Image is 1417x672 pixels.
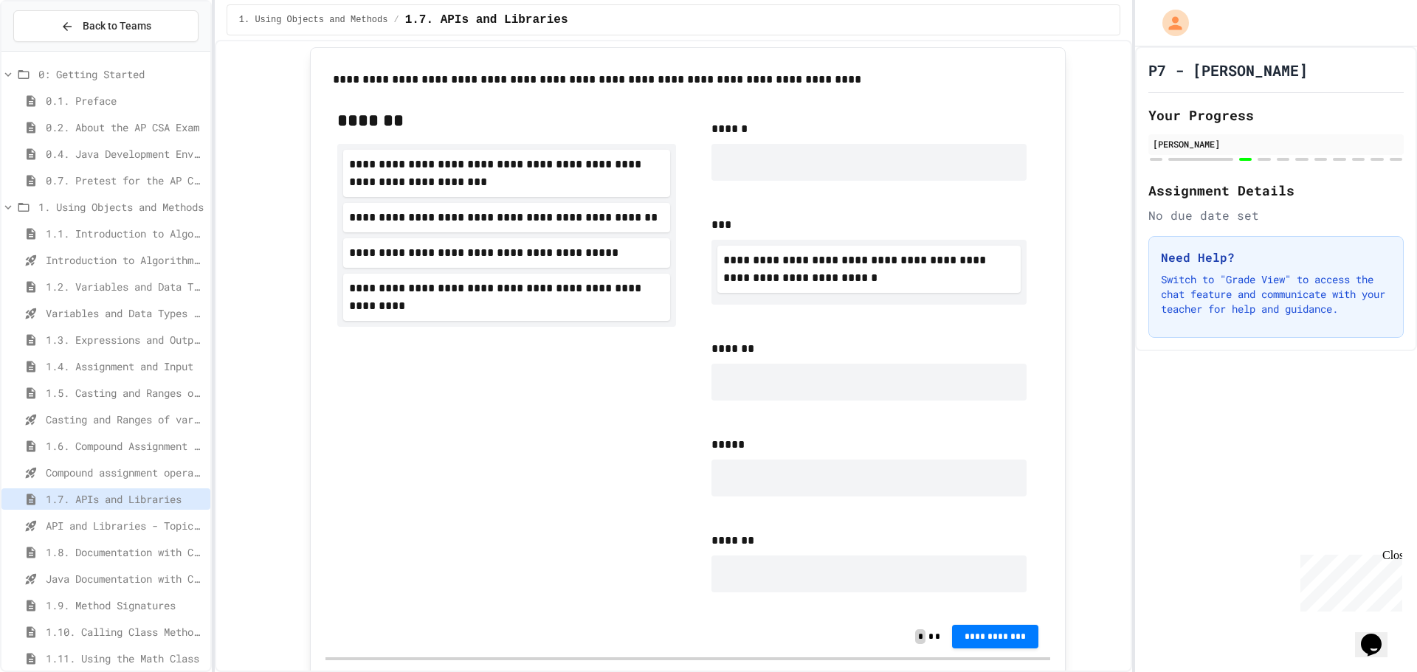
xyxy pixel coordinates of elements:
[239,14,388,26] span: 1. Using Objects and Methods
[6,6,102,94] div: Chat with us now!Close
[46,385,204,401] span: 1.5. Casting and Ranges of Values
[1294,549,1402,612] iframe: chat widget
[1148,180,1404,201] h2: Assignment Details
[46,597,204,613] span: 1.9. Method Signatures
[46,465,204,480] span: Compound assignment operators - Quiz
[1148,105,1404,125] h2: Your Progress
[13,10,199,42] button: Back to Teams
[46,226,204,241] span: 1.1. Introduction to Algorithms, Programming, and Compilers
[1147,6,1193,40] div: My Account
[405,11,568,29] span: 1.7. APIs and Libraries
[46,358,204,374] span: 1.4. Assignment and Input
[1153,137,1399,150] div: [PERSON_NAME]
[46,624,204,640] span: 1.10. Calling Class Methods
[46,119,204,135] span: 0.2. About the AP CSA Exam
[46,305,204,321] span: Variables and Data Types - Quiz
[1355,613,1402,657] iframe: chat widget
[46,438,204,454] span: 1.6. Compound Assignment Operators
[46,544,204,560] span: 1.8. Documentation with Comments and Preconditions
[46,173,204,188] span: 0.7. Pretest for the AP CSA Exam
[46,93,204,108] span: 0.1. Preface
[46,412,204,427] span: Casting and Ranges of variables - Quiz
[38,66,204,82] span: 0: Getting Started
[46,571,204,586] span: Java Documentation with Comments - Topic 1.8
[83,18,151,34] span: Back to Teams
[46,651,204,666] span: 1.11. Using the Math Class
[38,199,204,215] span: 1. Using Objects and Methods
[46,146,204,162] span: 0.4. Java Development Environments
[1161,272,1391,316] p: Switch to "Grade View" to access the chat feature and communicate with your teacher for help and ...
[46,491,204,507] span: 1.7. APIs and Libraries
[46,279,204,294] span: 1.2. Variables and Data Types
[393,14,399,26] span: /
[46,252,204,268] span: Introduction to Algorithms, Programming, and Compilers
[46,518,204,533] span: API and Libraries - Topic 1.7
[1161,249,1391,266] h3: Need Help?
[46,332,204,347] span: 1.3. Expressions and Output [New]
[1148,60,1308,80] h1: P7 - [PERSON_NAME]
[1148,207,1404,224] div: No due date set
